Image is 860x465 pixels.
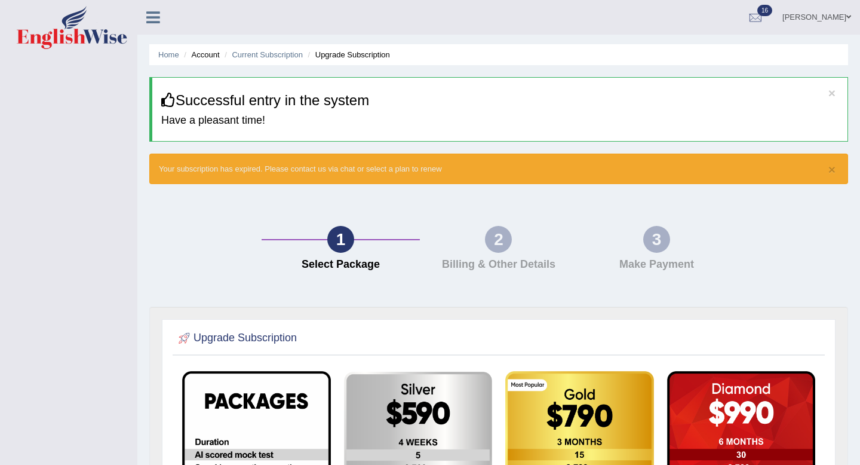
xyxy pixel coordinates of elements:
a: Home [158,50,179,59]
div: 1 [327,226,354,253]
h4: Billing & Other Details [426,259,572,271]
h4: Have a pleasant time! [161,115,838,127]
a: Current Subscription [232,50,303,59]
h4: Make Payment [583,259,729,271]
span: 16 [757,5,772,16]
div: Your subscription has expired. Please contact us via chat or select a plan to renew [149,154,848,184]
h2: Upgrade Subscription [176,329,297,347]
button: × [828,87,836,99]
div: 3 [643,226,670,253]
h3: Successful entry in the system [161,93,838,108]
li: Account [181,49,219,60]
div: 2 [485,226,512,253]
li: Upgrade Subscription [305,49,390,60]
h4: Select Package [268,259,413,271]
button: × [828,163,836,176]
